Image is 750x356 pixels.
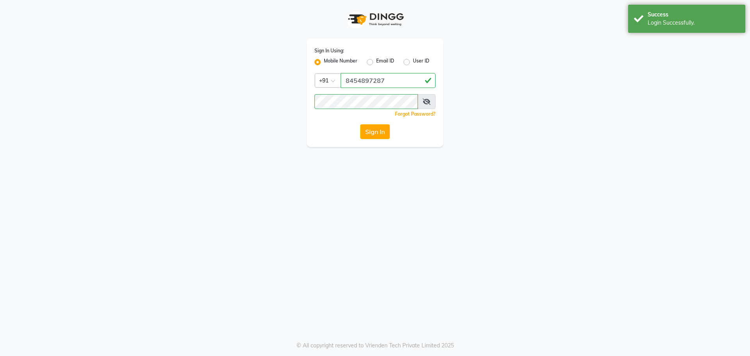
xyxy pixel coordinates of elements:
label: Sign In Using: [314,47,344,54]
a: Forgot Password? [395,111,436,117]
div: Login Successfully. [648,19,739,27]
input: Username [314,94,418,109]
img: logo1.svg [344,8,406,31]
label: Email ID [376,57,394,67]
div: Success [648,11,739,19]
input: Username [341,73,436,88]
button: Sign In [360,124,390,139]
label: Mobile Number [324,57,357,67]
label: User ID [413,57,429,67]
